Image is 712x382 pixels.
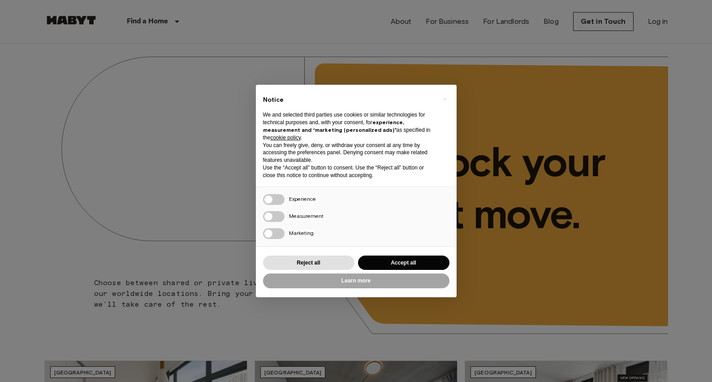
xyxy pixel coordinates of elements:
h2: Notice [263,95,435,104]
button: Reject all [263,256,354,270]
button: Learn more [263,273,449,288]
p: You can freely give, deny, or withdraw your consent at any time by accessing the preferences pane... [263,142,435,164]
span: Measurement [289,213,324,219]
p: We and selected third parties use cookies or similar technologies for technical purposes and, wit... [263,111,435,141]
strong: experience, measurement and “marketing (personalized ads)” [263,119,404,133]
span: Marketing [289,230,314,236]
p: Use the “Accept all” button to consent. Use the “Reject all” button or close this notice to conti... [263,164,435,179]
span: × [443,94,446,104]
button: Close this notice [438,92,452,106]
a: cookie policy [270,135,301,141]
span: Experience [289,195,316,202]
button: Accept all [358,256,449,270]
